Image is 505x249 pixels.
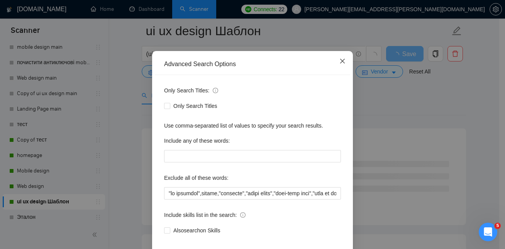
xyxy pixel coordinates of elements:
span: Also search on Skills [170,226,223,235]
label: Exclude all of these words: [164,172,229,184]
span: close [339,58,346,64]
span: info-circle [240,212,246,218]
div: Advanced Search Options [164,60,341,68]
label: Include any of these words: [164,135,230,147]
span: info-circle [213,88,218,93]
span: Only Search Titles: [164,86,218,95]
div: Use comma-separated list of values to specify your search results. [164,121,341,130]
span: Only Search Titles [170,102,220,110]
span: Include skills list in the search: [164,211,246,219]
button: Close [332,51,353,72]
span: 5 [495,223,501,229]
iframe: Intercom live chat [479,223,497,241]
